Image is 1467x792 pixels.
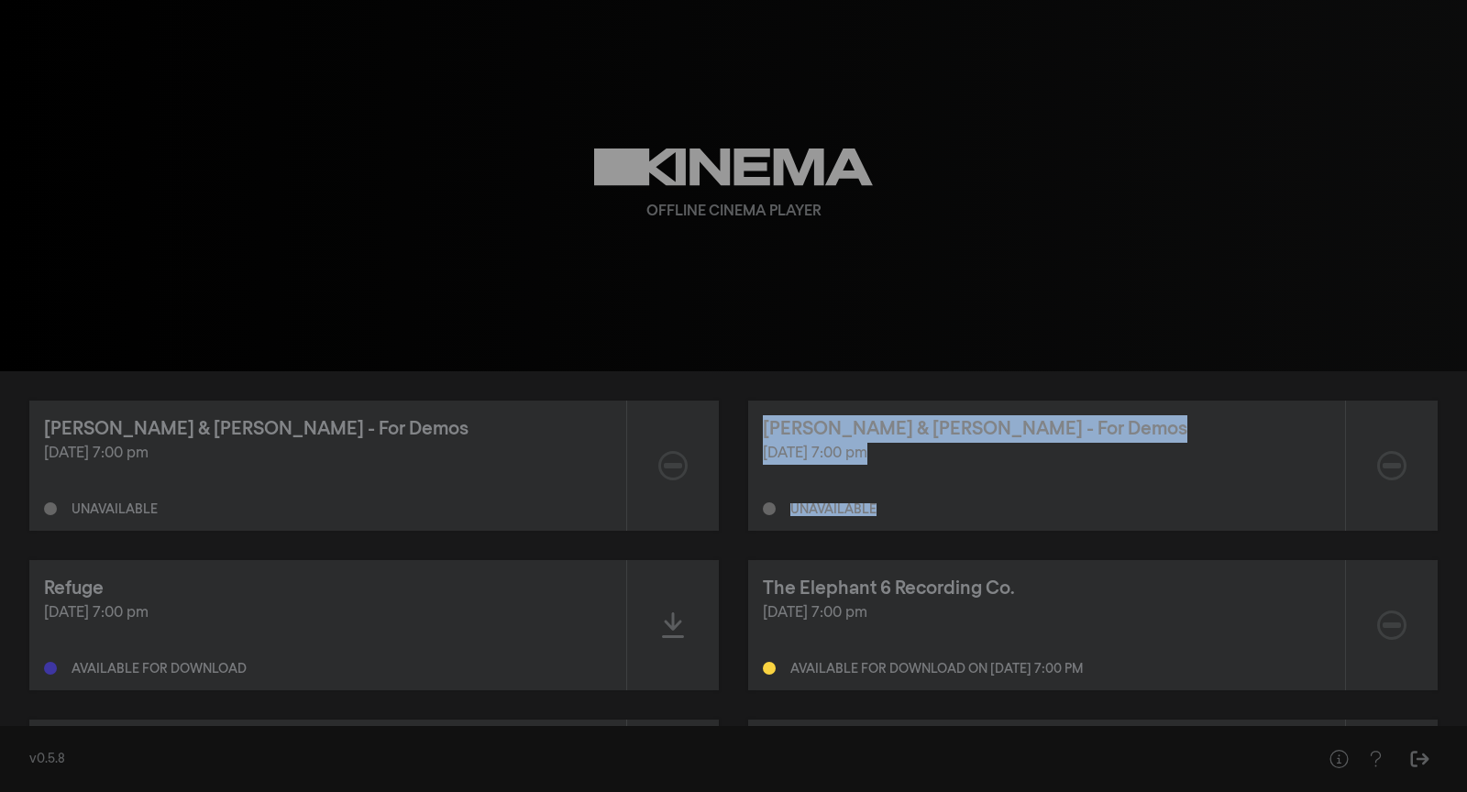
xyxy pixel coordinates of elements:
button: Help [1357,741,1394,777]
div: [PERSON_NAME] & [PERSON_NAME] - For Demos [763,415,1187,443]
div: Offline Cinema Player [646,201,822,223]
div: Available for download on [DATE] 7:00 pm [790,663,1083,676]
div: [DATE] 7:00 pm [44,602,612,624]
div: Unavailable [790,503,877,516]
div: The Elephant 6 Recording Co. [763,575,1015,602]
div: Available for download [72,663,247,676]
div: [DATE] 7:00 pm [763,443,1330,465]
button: Sign Out [1401,741,1438,777]
div: Refuge [44,575,104,602]
div: [PERSON_NAME] & [PERSON_NAME] - For Demos [44,415,469,443]
div: Unavailable [72,503,158,516]
button: Help [1320,741,1357,777]
div: [DATE] 7:00 pm [763,602,1330,624]
div: [DATE] 7:00 pm [44,443,612,465]
div: v0.5.8 [29,750,1284,769]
